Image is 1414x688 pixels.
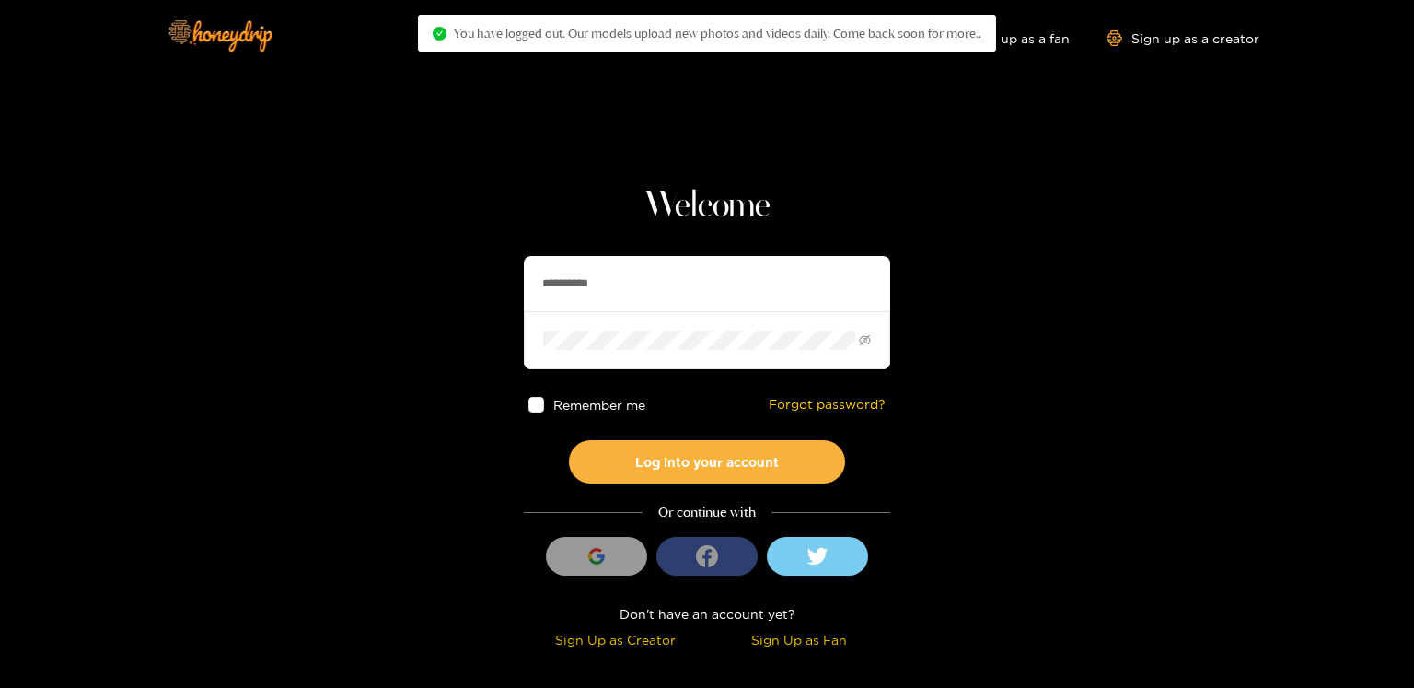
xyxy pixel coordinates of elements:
div: Sign Up as Creator [528,629,702,650]
div: Sign Up as Fan [712,629,886,650]
span: check-circle [433,27,446,41]
span: You have logged out. Our models upload new photos and videos daily. Come back soon for more.. [454,26,981,41]
a: Sign up as a fan [944,30,1070,46]
a: Forgot password? [769,397,886,413]
div: Or continue with [524,502,890,523]
button: Log into your account [569,440,845,484]
span: Remember me [553,398,645,412]
h1: Welcome [524,184,890,228]
a: Sign up as a creator [1107,30,1259,46]
span: eye-invisible [859,334,871,346]
div: Don't have an account yet? [524,603,890,624]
